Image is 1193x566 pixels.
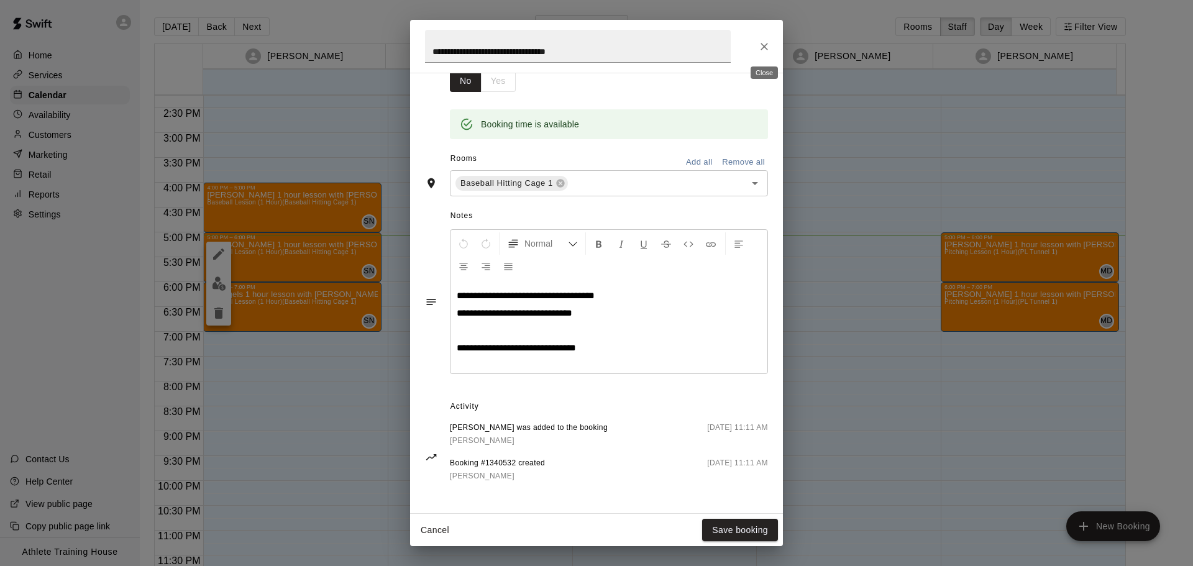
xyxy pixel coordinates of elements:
[450,154,477,163] span: Rooms
[498,255,519,277] button: Justify Align
[453,255,474,277] button: Center Align
[751,66,778,79] div: Close
[450,434,608,447] a: [PERSON_NAME]
[702,519,778,542] button: Save booking
[453,232,474,255] button: Undo
[502,232,583,255] button: Formatting Options
[450,397,768,417] span: Activity
[425,451,437,463] svg: Activity
[719,153,768,172] button: Remove all
[450,472,514,480] span: [PERSON_NAME]
[425,296,437,308] svg: Notes
[450,457,545,470] span: Booking #1340532 created
[450,422,608,434] span: [PERSON_NAME] was added to the booking
[455,176,568,191] div: Baseball Hitting Cage 1
[746,175,764,192] button: Open
[700,232,721,255] button: Insert Link
[678,232,699,255] button: Insert Code
[415,519,455,542] button: Cancel
[633,232,654,255] button: Format Underline
[707,422,768,447] span: [DATE] 11:11 AM
[475,255,496,277] button: Right Align
[450,470,545,483] a: [PERSON_NAME]
[707,457,768,483] span: [DATE] 11:11 AM
[455,177,558,189] span: Baseball Hitting Cage 1
[611,232,632,255] button: Format Italics
[450,70,516,93] div: outlined button group
[588,232,610,255] button: Format Bold
[753,35,775,58] button: Close
[679,153,719,172] button: Add all
[524,237,568,250] span: Normal
[656,232,677,255] button: Format Strikethrough
[425,177,437,189] svg: Rooms
[450,436,514,445] span: [PERSON_NAME]
[728,232,749,255] button: Left Align
[450,206,768,226] span: Notes
[450,70,482,93] button: No
[475,232,496,255] button: Redo
[481,113,579,135] div: Booking time is available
